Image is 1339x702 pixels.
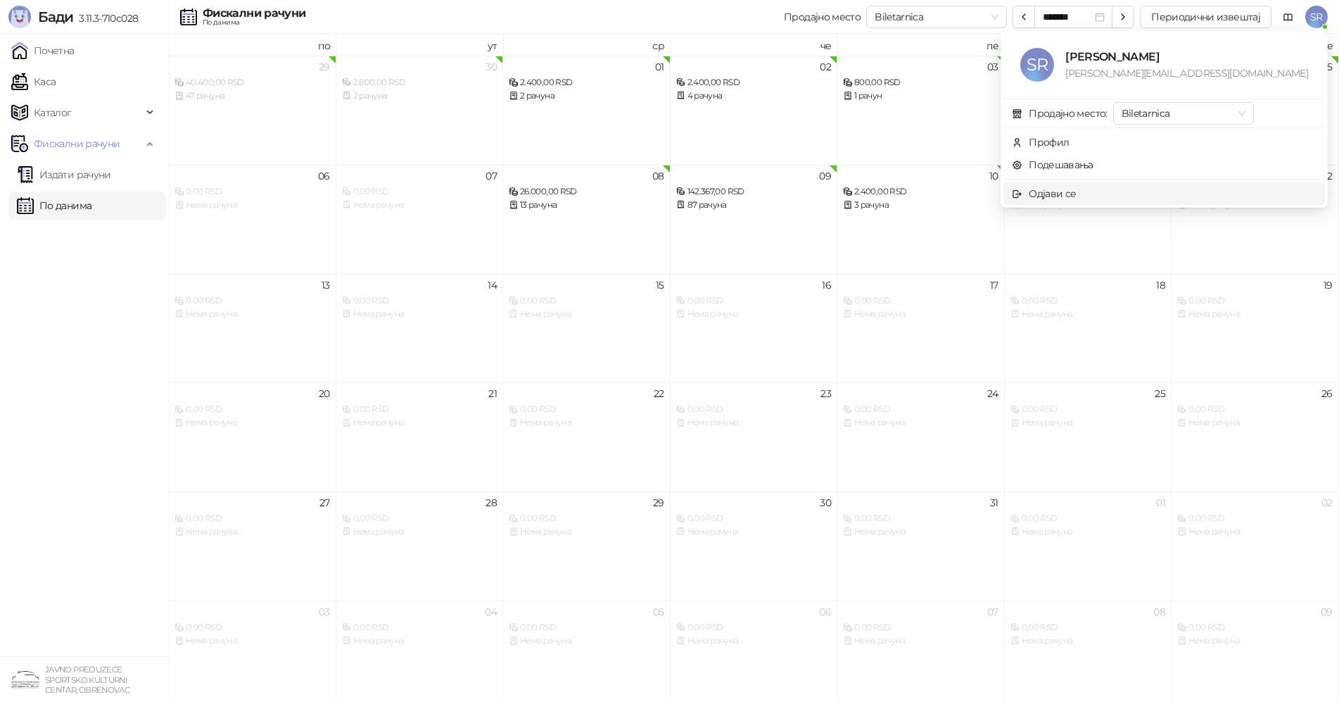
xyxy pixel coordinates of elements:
div: 0,00 RSD [174,403,330,416]
img: 64x64-companyLogo-4a28e1f8-f217-46d7-badd-69a834a81aaf.png [11,665,39,694]
td: 2025-10-25 [1005,382,1172,491]
td: 2025-10-23 [671,382,838,491]
td: 2025-10-15 [503,274,671,383]
div: 01 [655,62,664,72]
td: 2025-10-27 [169,491,336,601]
div: 26.000,00 RSD [509,185,664,199]
a: По данима [17,192,91,220]
div: Нема рачуна [174,199,330,212]
td: 2025-10-11 [1005,165,1172,274]
th: ут [336,34,504,56]
div: Продајно место [784,12,861,22]
th: по [169,34,336,56]
div: Профил [1029,134,1069,150]
div: 0,00 RSD [174,294,330,308]
div: 02 [1321,498,1333,508]
div: 30 [820,498,831,508]
div: Нема рачуна [174,416,330,430]
span: SR [1305,6,1328,28]
div: 01 [1156,498,1165,508]
div: 2 рачуна [342,89,497,103]
small: JAVNO PREDUZEĆE SPORTSKO KULTURNI CENTAR, OBRENOVAC [45,665,129,695]
div: Фискални рачуни [203,8,305,19]
span: Biletarnica [875,6,998,27]
th: пе [837,34,1005,56]
div: 13 [322,280,330,290]
div: 30 [486,62,497,72]
span: Biletarnica [1122,103,1245,124]
td: 2025-10-16 [671,274,838,383]
div: Нема рачуна [342,308,497,321]
td: 2025-10-22 [503,382,671,491]
div: 0,00 RSD [342,512,497,525]
td: 2025-10-09 [671,165,838,274]
div: 17 [990,280,998,290]
img: Logo [8,6,31,28]
div: [PERSON_NAME][EMAIL_ADDRESS][DOMAIN_NAME] [1065,65,1308,81]
span: Бади [38,8,73,25]
div: Нема рачуна [676,308,832,321]
div: 2.800,00 RSD [342,76,497,89]
a: Подешавања [1012,158,1093,171]
div: Нема рачуна [1177,416,1333,430]
div: 07 [987,607,998,617]
div: Нема рачуна [843,416,998,430]
div: 07 [486,171,497,181]
td: 2025-10-07 [336,165,504,274]
div: 0,00 RSD [843,512,998,525]
div: Нема рачуна [509,308,664,321]
span: Каталог [34,99,72,127]
td: 2025-10-13 [169,274,336,383]
div: 12 [1324,171,1333,181]
div: 03 [319,607,330,617]
div: Нема рачуна [342,525,497,539]
div: 800,00 RSD [843,76,998,89]
a: Каса [11,68,56,96]
div: 2.400,00 RSD [509,76,664,89]
div: 0,00 RSD [1010,512,1166,525]
td: 2025-10-30 [671,491,838,601]
td: 2025-10-02 [671,56,838,165]
div: 05 [653,607,664,617]
span: 3.11.3-710c028 [73,12,138,25]
div: 22 [654,389,664,399]
td: 2025-10-18 [1005,274,1172,383]
div: 0,00 RSD [509,294,664,308]
td: 2025-09-29 [169,56,336,165]
div: Нема рачуна [174,634,330,648]
div: Нема рачуна [843,634,998,648]
div: 0,00 RSD [1177,294,1333,308]
div: Нема рачуна [1010,525,1166,539]
div: 3 рачуна [843,199,998,212]
td: 2025-10-20 [169,382,336,491]
div: 2 рачуна [509,89,664,103]
div: 0,00 RSD [1010,621,1166,634]
div: 08 [652,171,664,181]
div: 02 [820,62,831,72]
div: [PERSON_NAME] [1065,48,1308,65]
td: 2025-09-30 [336,56,504,165]
div: Нема рачуна [676,634,832,648]
td: 2025-10-24 [837,382,1005,491]
div: 0,00 RSD [1177,512,1333,525]
div: 0,00 RSD [843,621,998,634]
td: 2025-10-19 [1172,274,1339,383]
th: ср [503,34,671,56]
td: 2025-10-01 [503,56,671,165]
div: 0,00 RSD [174,621,330,634]
span: SR [1020,48,1054,82]
div: 1 рачун [843,89,998,103]
div: 0,00 RSD [342,621,497,634]
td: 2025-10-28 [336,491,504,601]
td: 2025-11-01 [1005,491,1172,601]
td: 2025-10-17 [837,274,1005,383]
td: 2025-10-03 [837,56,1005,165]
div: Нема рачуна [843,525,998,539]
div: 31 [990,498,998,508]
td: 2025-10-14 [336,274,504,383]
div: 0,00 RSD [342,294,497,308]
div: 25 [1155,389,1165,399]
a: Документација [1277,6,1300,28]
td: 2025-10-06 [169,165,336,274]
div: Одјави се [1029,186,1076,201]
